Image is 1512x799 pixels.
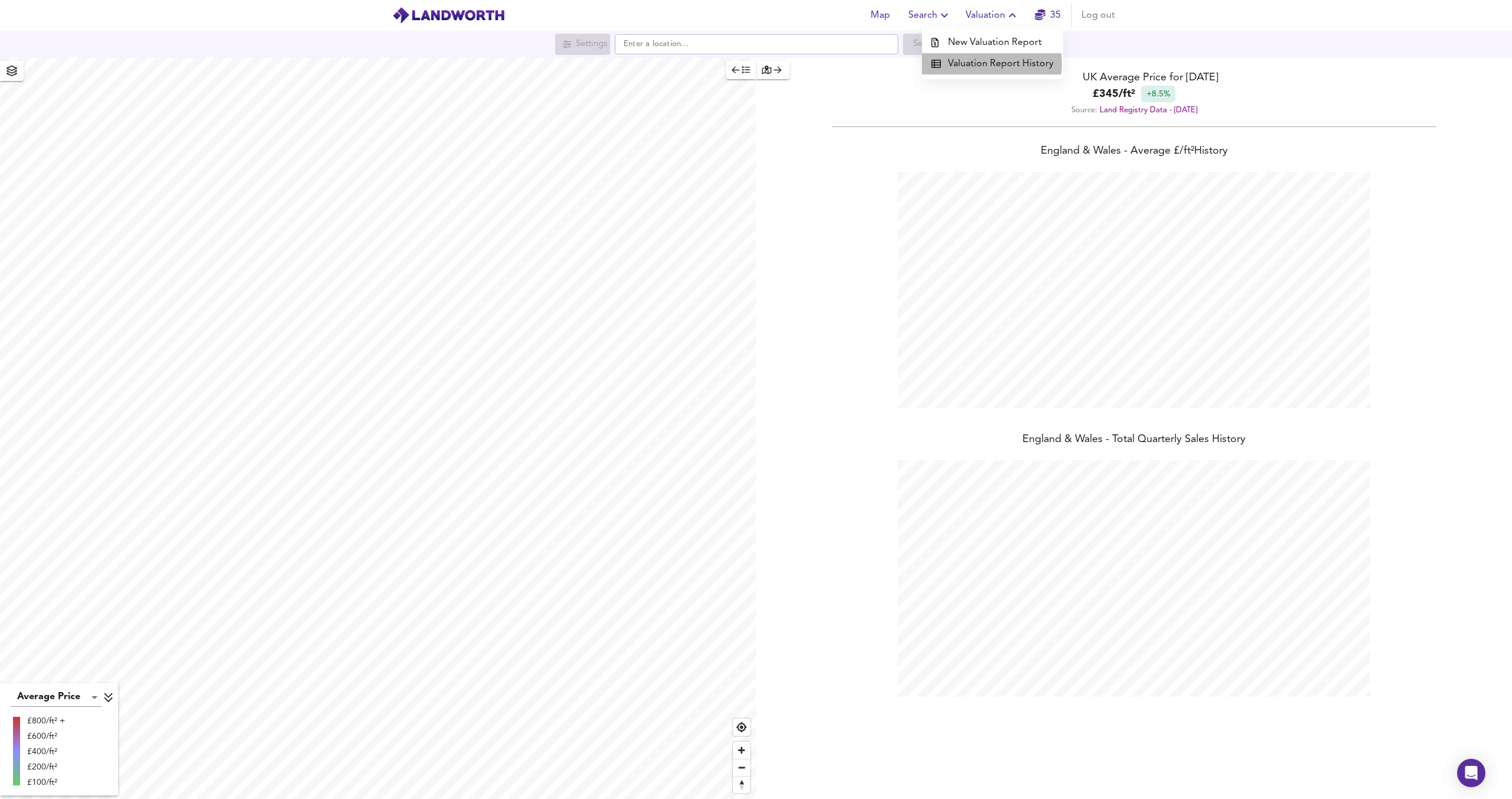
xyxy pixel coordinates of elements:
[961,4,1024,27] button: Valuation
[1100,106,1197,114] a: Land Registry Data - [DATE]
[756,102,1512,118] div: Source:
[1457,759,1485,787] div: Open Intercom Messenger
[11,688,102,707] div: Average Price
[1035,7,1061,24] a: 35
[966,7,1019,24] span: Valuation
[733,776,750,793] button: Reset bearing to north
[1029,4,1067,27] button: 35
[27,730,65,742] div: £600/ft²
[904,4,956,27] button: Search
[733,759,750,776] button: Zoom out
[555,34,610,55] div: Search for a location first or explore the map
[27,761,65,773] div: £200/ft²
[866,7,894,24] span: Map
[392,7,505,24] img: logo
[733,719,750,736] button: Find my location
[922,32,1063,53] a: New Valuation Report
[615,34,898,54] input: Enter a location...
[922,53,1063,74] a: Valuation Report History
[733,777,750,793] span: Reset bearing to north
[1081,7,1115,24] span: Log out
[861,4,899,27] button: Map
[1093,86,1135,102] b: £ 345 / ft²
[756,144,1512,160] div: England & Wales - Average £/ ft² History
[733,759,750,776] span: Zoom out
[27,715,65,727] div: £800/ft² +
[1077,4,1120,27] button: Log out
[733,742,750,759] button: Zoom in
[27,777,65,788] div: £100/ft²
[27,746,65,758] div: £400/ft²
[908,7,951,24] span: Search
[756,70,1512,86] div: UK Average Price for [DATE]
[756,432,1512,449] div: England & Wales - Total Quarterly Sales History
[1141,86,1175,102] div: +8.5%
